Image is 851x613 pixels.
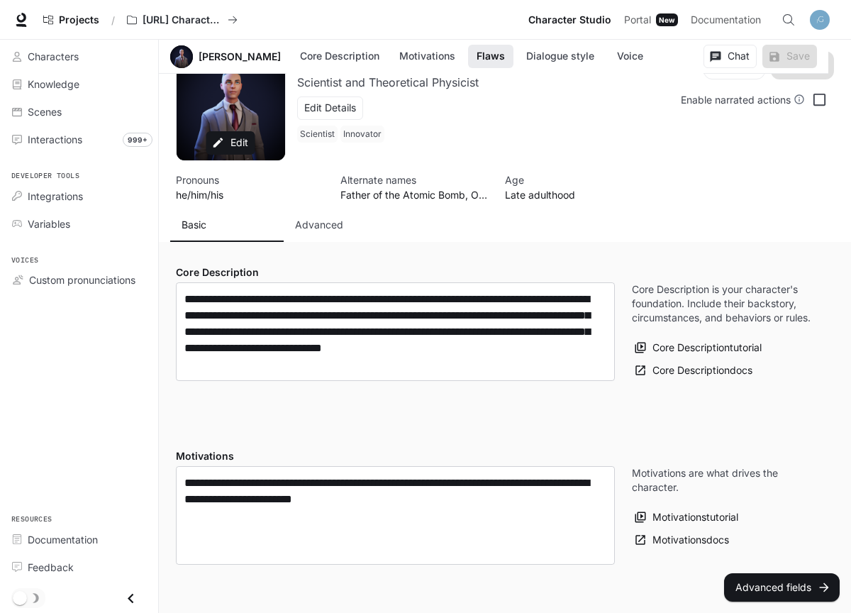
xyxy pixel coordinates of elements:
span: Variables [28,216,70,231]
a: Go to projects [37,6,106,34]
p: Core Description is your character's foundation. Include their backstory, circumstances, and beha... [632,282,817,325]
span: Portal [624,11,651,29]
p: Innovator [343,128,382,140]
div: label [176,282,615,381]
a: Integrations [6,184,152,209]
a: Character Studio [523,6,617,34]
button: Motivations [392,45,462,68]
button: Open character details dialog [505,172,652,202]
button: Edit [206,131,255,155]
p: Advanced [295,218,343,232]
span: Scientist [297,126,340,143]
a: Interactions [6,127,152,152]
button: Core Descriptiontutorial [632,336,765,360]
p: Age [505,172,652,187]
button: Open character details dialog [176,172,323,202]
a: [PERSON_NAME] [199,52,281,62]
span: 999+ [123,133,152,147]
span: Integrations [28,189,83,204]
span: Dark mode toggle [13,590,27,605]
p: [URL] Characters [143,14,222,26]
a: Scenes [6,99,152,124]
span: Projects [59,14,99,26]
p: Scientist [300,128,335,140]
div: Avatar image [177,52,285,160]
h4: Motivations [176,449,615,463]
button: Open character details dialog [297,74,479,91]
button: Dialogue style [519,45,601,68]
a: Core Descriptiondocs [632,359,756,382]
button: Motivationstutorial [632,506,742,529]
h4: Core Description [176,265,615,280]
button: Open character avatar dialog [177,52,285,160]
img: User avatar [810,10,830,30]
button: All workspaces [121,6,244,34]
button: Open character details dialog [340,172,488,202]
span: Character Studio [528,11,611,29]
a: Motivationsdocs [632,529,733,552]
p: Pronouns [176,172,323,187]
span: Documentation [691,11,761,29]
a: Feedback [6,555,152,580]
div: Enable narrated actions [681,92,805,107]
button: Advanced fields [724,573,840,602]
a: Knowledge [6,72,152,96]
span: Custom pronunciations [29,272,135,287]
p: Alternate names [340,172,488,187]
span: Feedback [28,560,74,575]
p: Motivations are what drives the character. [632,466,817,495]
a: PortalNew [618,6,684,34]
a: Documentation [685,6,772,34]
p: Basic [182,218,206,232]
button: Chat [703,45,757,68]
div: Avatar image [170,45,193,68]
span: Innovator [340,126,387,143]
button: Edit Details [297,96,363,120]
span: Documentation [28,532,98,547]
p: Father of the Atomic Bomb, Oppie [340,187,488,202]
button: Voice [607,45,652,68]
span: Characters [28,49,79,64]
button: Core Description [293,45,386,68]
a: Custom pronunciations [6,267,152,292]
p: Late adulthood [505,187,652,202]
button: Close drawer [115,584,147,613]
span: Scenes [28,104,62,119]
a: Characters [6,44,152,69]
span: Interactions [28,132,82,147]
span: Knowledge [28,77,79,92]
button: Flaws [468,45,513,68]
button: Open Command Menu [774,6,803,34]
button: Open character details dialog [297,51,477,74]
p: Scientist and Theoretical Physicist [297,75,479,89]
a: Variables [6,211,152,236]
a: Documentation [6,527,152,552]
div: / [106,13,121,28]
button: User avatar [806,6,834,34]
p: he/him/his [176,187,323,202]
button: Open character details dialog [297,126,387,148]
button: Open character avatar dialog [170,45,193,68]
div: New [656,13,678,26]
